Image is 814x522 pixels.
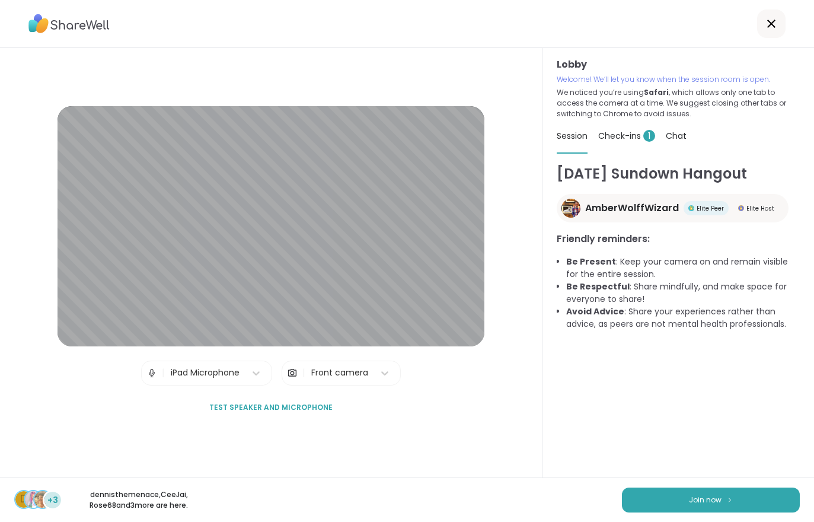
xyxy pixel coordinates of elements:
[697,204,724,213] span: Elite Peer
[557,74,800,85] p: Welcome! We’ll let you know when the session room is open.
[171,367,240,379] div: iPad Microphone
[561,199,580,218] img: AmberWolffWizard
[25,491,42,508] img: CeeJai
[302,361,305,385] span: |
[557,130,588,142] span: Session
[205,395,337,420] button: Test speaker and microphone
[162,361,165,385] span: |
[557,194,789,222] a: AmberWolffWizardAmberWolffWizardElite PeerElite PeerElite HostElite Host
[598,130,655,142] span: Check-ins
[566,281,800,305] li: : Share mindfully, and make space for everyone to share!
[622,488,800,513] button: Join now
[557,163,800,184] h1: [DATE] Sundown Hangout
[644,87,669,97] b: Safari
[566,305,800,330] li: : Share your experiences rather than advice, as peers are not mental health professionals.
[34,491,51,508] img: Rose68
[557,58,800,72] h3: Lobby
[47,494,58,507] span: +3
[566,281,630,292] b: Be Respectful
[566,256,800,281] li: : Keep your camera on and remain visible for the entire session.
[566,305,624,317] b: Avoid Advice
[726,496,733,503] img: ShareWell Logomark
[746,204,774,213] span: Elite Host
[689,495,722,505] span: Join now
[287,361,298,385] img: Camera
[557,232,800,246] h3: Friendly reminders:
[643,130,655,142] span: 1
[585,201,679,215] span: AmberWolffWizard
[72,489,205,511] p: dennisthemenace , CeeJai , Rose68 and 3 more are here.
[666,130,687,142] span: Chat
[738,205,744,211] img: Elite Host
[557,87,800,119] p: We noticed you’re using , which allows only one tab to access the camera at a time. We suggest cl...
[688,205,694,211] img: Elite Peer
[209,402,333,413] span: Test speaker and microphone
[28,10,110,37] img: ShareWell Logo
[311,367,368,379] div: Front camera
[20,492,27,507] span: d
[146,361,157,385] img: Microphone
[566,256,616,268] b: Be Present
